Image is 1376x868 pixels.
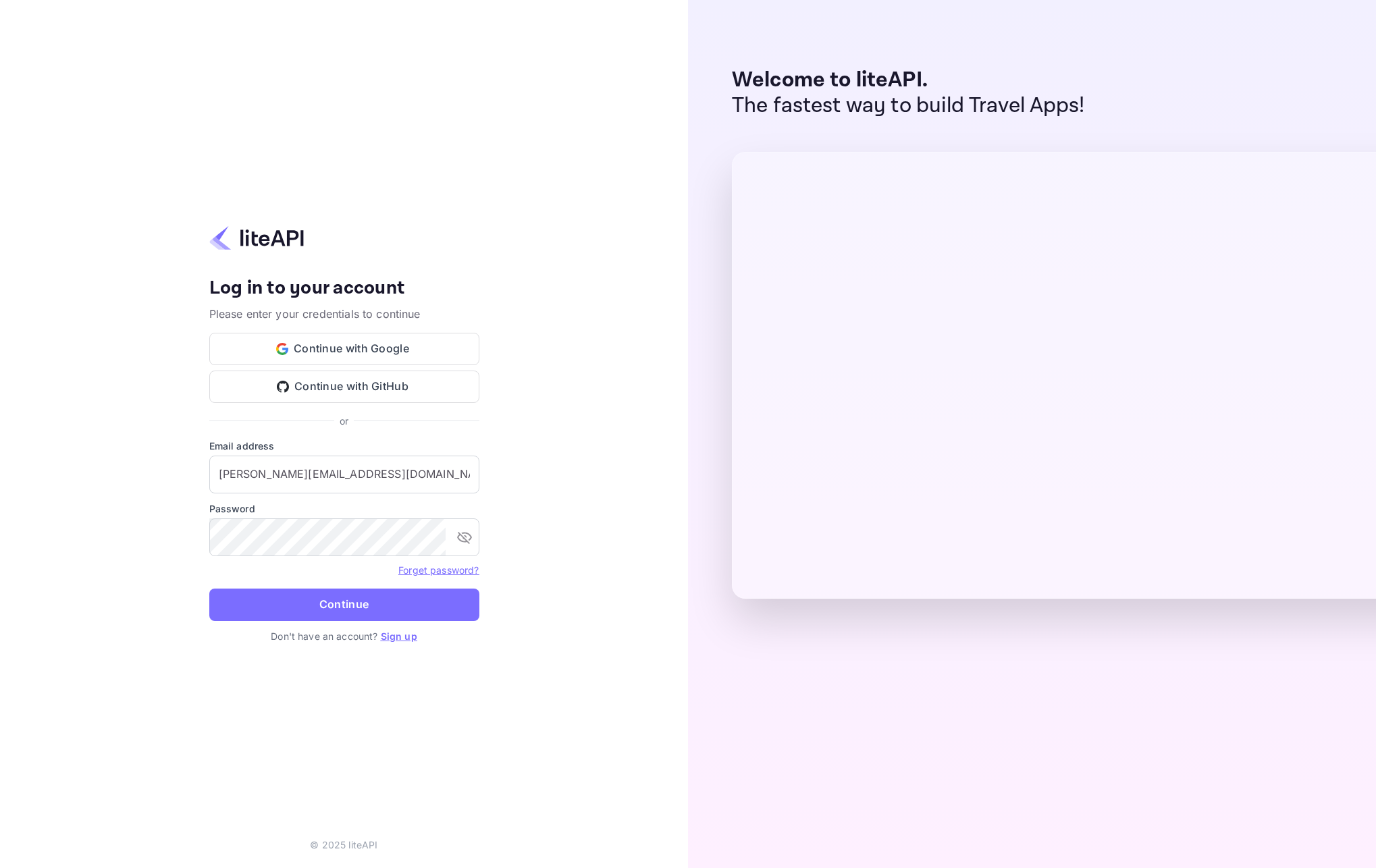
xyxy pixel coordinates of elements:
[340,414,348,428] p: or
[209,501,479,516] label: Password
[310,838,377,852] p: © 2025 liteAPI
[209,629,479,643] p: Don't have an account?
[398,563,479,576] a: Forget password?
[209,371,479,403] button: Continue with GitHub
[209,456,479,493] input: Enter your email address
[209,589,479,621] button: Continue
[381,630,417,642] a: Sign up
[209,439,479,453] label: Email address
[398,564,479,576] a: Forget password?
[209,333,479,365] button: Continue with Google
[209,306,479,322] p: Please enter your credentials to continue
[732,67,1085,93] p: Welcome to liteAPI.
[209,225,304,251] img: liteapi
[451,524,478,551] button: toggle password visibility
[732,93,1085,119] p: The fastest way to build Travel Apps!
[209,277,479,300] h4: Log in to your account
